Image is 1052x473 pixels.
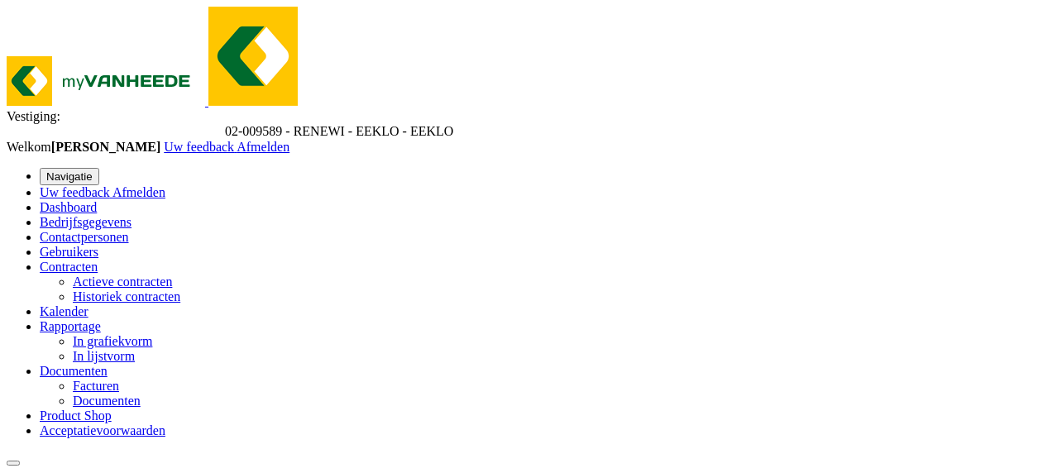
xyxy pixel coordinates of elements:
a: Contactpersonen [40,230,129,244]
a: Documenten [73,394,141,408]
img: myVanheede [7,56,205,106]
a: Afmelden [237,140,289,154]
span: 02-009589 - RENEWI - EEKLO - EEKLO [225,124,453,138]
span: Welkom [7,140,164,154]
strong: [PERSON_NAME] [51,140,160,154]
a: Dashboard [40,200,97,214]
a: Contracten [40,260,98,274]
a: Facturen [73,379,119,393]
span: Uw feedback [164,140,234,154]
button: Navigatie [40,168,99,185]
a: Acceptatievoorwaarden [40,423,165,437]
a: Documenten [40,364,108,378]
a: Rapportage [40,319,101,333]
a: Bedrijfsgegevens [40,215,131,229]
a: Uw feedback [164,140,237,154]
a: Historiek contracten [73,289,180,303]
a: Gebruikers [40,245,98,259]
a: Kalender [40,304,88,318]
a: In lijstvorm [73,349,135,363]
span: Vestiging: [7,109,60,123]
a: In grafiekvorm [73,334,152,348]
a: Afmelden [112,185,165,199]
a: Product Shop [40,408,112,423]
span: Uw feedback [40,185,110,199]
a: Actieve contracten [73,275,172,289]
img: myVanheede [208,7,298,106]
span: Navigatie [46,170,93,183]
a: Uw feedback [40,185,112,199]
